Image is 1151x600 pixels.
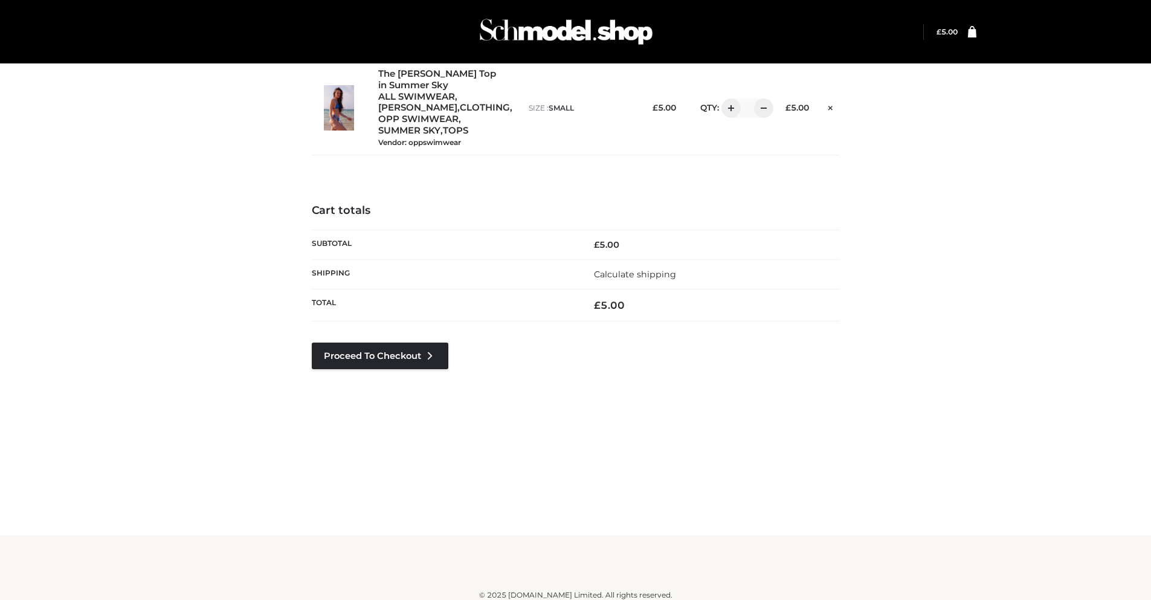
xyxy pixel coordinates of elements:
span: £ [594,299,601,311]
span: £ [594,239,599,250]
div: QTY: [688,98,765,118]
a: Remove this item [821,98,839,114]
h4: Cart totals [312,204,840,218]
bdi: 5.00 [937,27,958,36]
bdi: 5.00 [594,299,625,311]
a: The [PERSON_NAME] Top in Summer Sky [378,68,503,91]
a: ALL SWIMWEAR [378,91,455,103]
small: Vendor: oppswimwear [378,138,461,147]
img: Schmodel Admin 964 [476,8,657,56]
a: CLOTHING [460,102,510,114]
a: £5.00 [937,27,958,36]
span: SMALL [549,103,574,112]
a: Proceed to Checkout [312,343,448,369]
span: £ [785,103,791,112]
a: [PERSON_NAME] [378,102,457,114]
a: TOPS [443,125,468,137]
span: £ [653,103,658,112]
p: size : [529,103,632,114]
bdi: 5.00 [594,239,619,250]
bdi: 5.00 [785,103,809,112]
a: OPP SWIMWEAR [378,114,459,125]
a: Calculate shipping [594,269,676,280]
span: £ [937,27,941,36]
th: Shipping [312,260,576,289]
bdi: 5.00 [653,103,676,112]
a: SUMMER SKY [378,125,440,137]
th: Total [312,289,576,321]
div: , , , , , [378,68,517,147]
th: Subtotal [312,230,576,259]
